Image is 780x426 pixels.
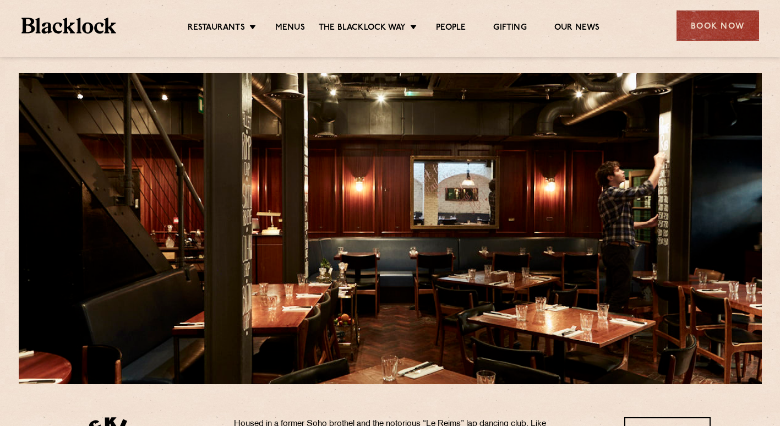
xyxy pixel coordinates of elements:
[188,23,245,35] a: Restaurants
[275,23,305,35] a: Menus
[554,23,600,35] a: Our News
[436,23,466,35] a: People
[677,10,759,41] div: Book Now
[319,23,406,35] a: The Blacklock Way
[493,23,526,35] a: Gifting
[21,18,117,34] img: BL_Textured_Logo-footer-cropped.svg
